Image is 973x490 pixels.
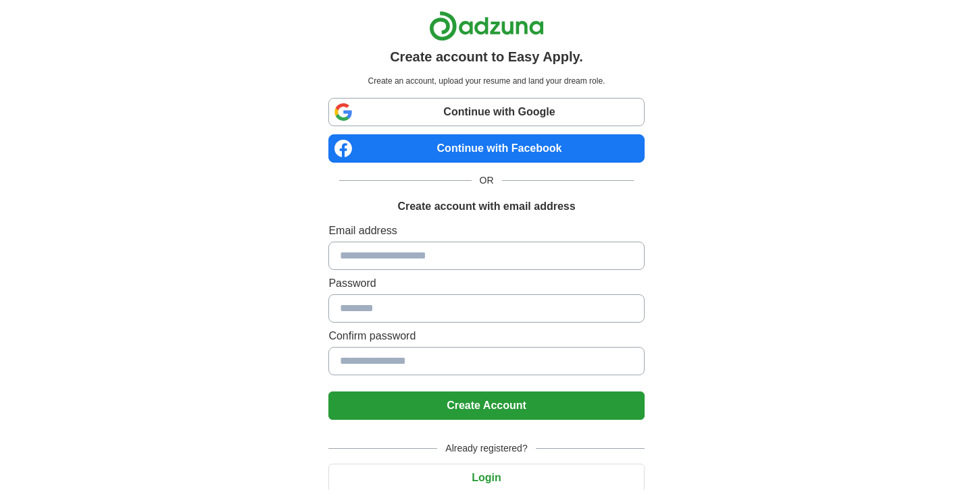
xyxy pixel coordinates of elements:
a: Continue with Facebook [328,134,644,163]
a: Continue with Google [328,98,644,126]
span: Already registered? [437,441,535,456]
a: Login [328,472,644,483]
label: Password [328,275,644,292]
h1: Create account to Easy Apply. [390,47,583,67]
img: Adzuna logo [429,11,544,41]
span: OR [472,173,502,188]
label: Email address [328,223,644,239]
label: Confirm password [328,328,644,344]
button: Create Account [328,391,644,420]
h1: Create account with email address [397,198,575,215]
p: Create an account, upload your resume and land your dream role. [331,75,641,87]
